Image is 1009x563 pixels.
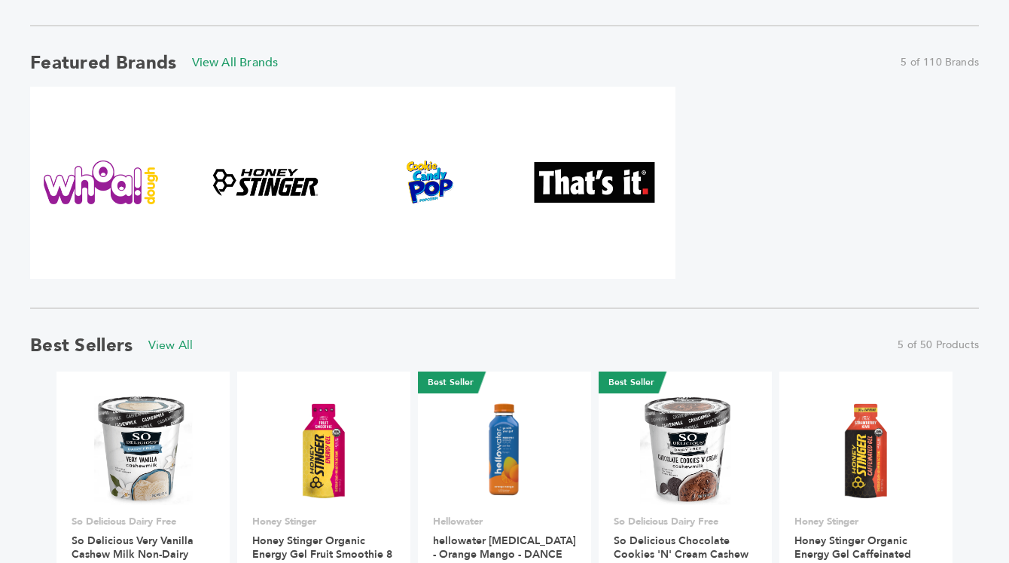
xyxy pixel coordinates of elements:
[30,50,177,75] h2: Featured Brands
[270,396,379,505] img: Honey Stinger Organic Energy Gel Fruit Smoothie 8 innerpacks per case 26.4 oz
[901,55,979,70] span: 5 of 110 Brands
[252,515,395,528] p: Honey Stinger
[640,396,731,504] img: So Delicious Chocolate Cookies 'N' Cream Cashew Milk Non-Dairy Frozen Dessert 16 fl oz 8 units pe...
[812,396,921,505] img: Honey Stinger Organic Energy Gel Caffeinated Strawberry Kiwi 8 innerpacks per case 26.4 oz
[72,515,215,528] p: So Delicious Dairy Free
[370,161,490,205] img: Cookie & Candy Pop Popcorn
[94,396,191,504] img: So Delicious Very Vanilla Cashew Milk Non-Dairy Frozen Dessert 16 fl oz 8 units per case 16.0 oz
[206,164,326,200] img: Honey Stinger
[535,162,655,202] img: That's It
[898,338,979,353] span: 5 of 50 Products
[148,337,194,353] a: View All
[614,515,757,528] p: So Delicious Dairy Free
[30,333,133,358] h2: Best Sellers
[433,515,576,528] p: Hellowater
[41,161,161,205] img: Whoa Dough
[464,396,545,504] img: hellowater Prebiotic - Orange Mango - DANCE 12 units per case 16.0 oz
[794,515,937,528] p: Honey Stinger
[192,54,279,71] a: View All Brands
